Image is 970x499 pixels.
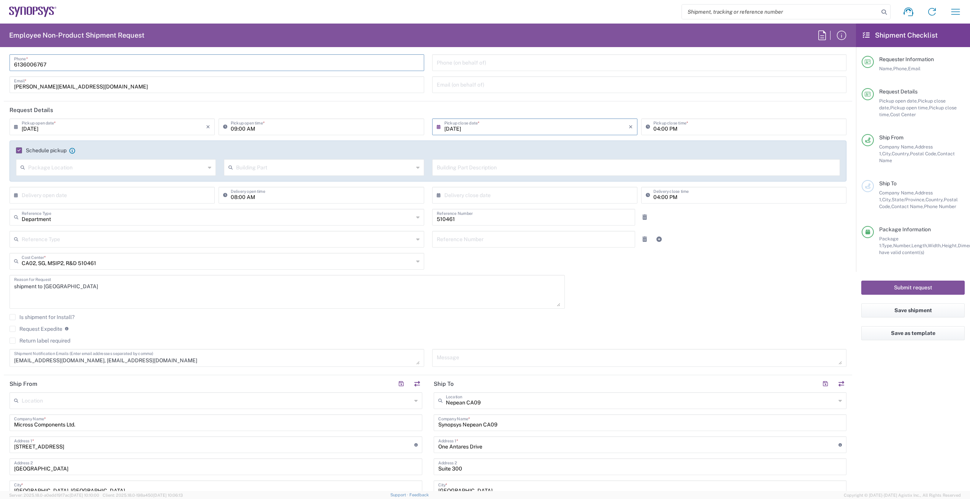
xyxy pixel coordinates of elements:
[10,106,53,114] h2: Request Details
[861,281,965,295] button: Submit request
[654,234,664,245] a: Add Reference
[863,31,938,40] h2: Shipment Checklist
[908,66,921,71] span: Email
[892,197,926,202] span: State/Province,
[879,226,931,232] span: Package Information
[879,98,918,104] span: Pickup open date,
[879,180,897,186] span: Ship To
[10,314,74,320] label: Is shipment for Install?
[9,493,99,497] span: Server: 2025.18.0-a0edd1917ac
[910,151,937,156] span: Postal Code,
[879,236,899,248] span: Package 1:
[844,492,961,499] span: Copyright © [DATE]-[DATE] Agistix Inc., All Rights Reserved
[879,56,934,62] span: Requester Information
[892,151,910,156] span: Country,
[890,105,929,111] span: Pickup open time,
[890,112,916,117] span: Cost Center
[206,121,210,133] i: ×
[153,493,183,497] span: [DATE] 10:06:13
[409,493,429,497] a: Feedback
[882,151,892,156] span: City,
[893,243,911,248] span: Number,
[9,31,144,40] h2: Employee Non-Product Shipment Request
[390,493,409,497] a: Support
[16,147,67,153] label: Schedule pickup
[879,66,893,71] span: Name,
[861,326,965,340] button: Save as template
[882,243,893,248] span: Type,
[942,243,958,248] span: Height,
[682,5,879,19] input: Shipment, tracking or reference number
[861,303,965,317] button: Save shipment
[103,493,183,497] span: Client: 2025.18.0-198a450
[879,134,903,141] span: Ship From
[893,66,908,71] span: Phone,
[928,243,942,248] span: Width,
[434,380,454,388] h2: Ship To
[10,380,37,388] h2: Ship From
[911,243,928,248] span: Length,
[10,326,62,332] label: Request Expedite
[70,493,99,497] span: [DATE] 10:10:00
[10,338,70,344] label: Return label required
[879,190,915,196] span: Company Name,
[891,204,924,209] span: Contact Name,
[926,197,944,202] span: Country,
[639,212,650,223] a: Remove Reference
[879,144,915,150] span: Company Name,
[879,88,918,95] span: Request Details
[639,234,650,245] a: Remove Reference
[629,121,633,133] i: ×
[882,197,892,202] span: City,
[924,204,956,209] span: Phone Number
